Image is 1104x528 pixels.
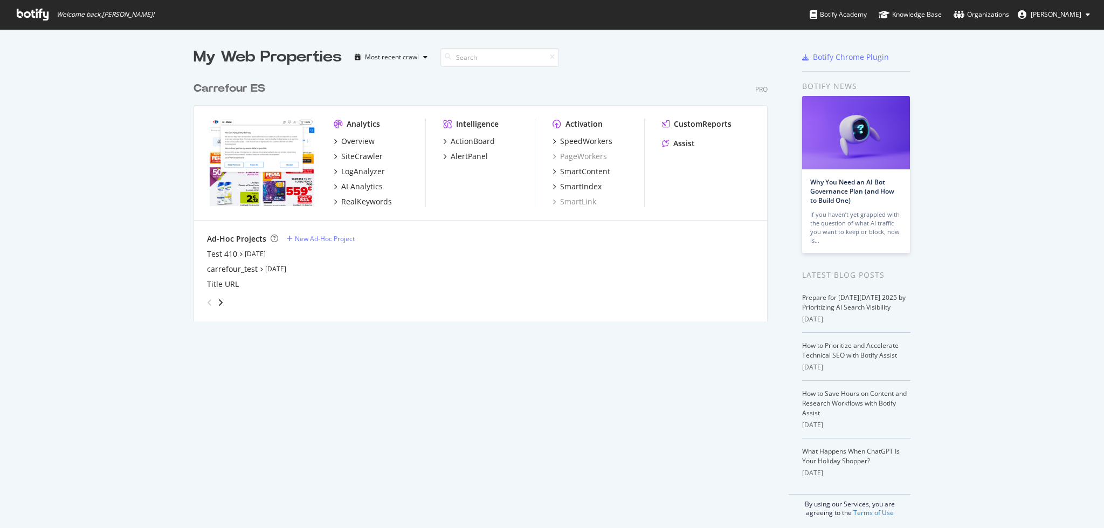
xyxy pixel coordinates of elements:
[207,234,266,244] div: Ad-Hoc Projects
[662,138,695,149] a: Assist
[553,136,612,147] a: SpeedWorkers
[810,9,867,20] div: Botify Academy
[553,166,610,177] a: SmartContent
[560,181,602,192] div: SmartIndex
[802,420,910,430] div: [DATE]
[553,151,607,162] a: PageWorkers
[954,9,1009,20] div: Organizations
[879,9,942,20] div: Knowledge Base
[1031,10,1081,19] span: Alina Paula Danci
[674,119,732,129] div: CustomReports
[451,151,488,162] div: AlertPanel
[295,234,355,243] div: New Ad-Hoc Project
[365,54,419,60] div: Most recent crawl
[207,264,258,275] a: carrefour_test
[443,136,495,147] a: ActionBoard
[245,249,266,258] a: [DATE]
[560,166,610,177] div: SmartContent
[194,46,342,68] div: My Web Properties
[194,81,270,97] a: Carrefour ES
[802,389,907,417] a: How to Save Hours on Content and Research Workflows with Botify Assist
[350,49,432,66] button: Most recent crawl
[57,10,154,19] span: Welcome back, [PERSON_NAME] !
[802,96,910,169] img: Why You Need an AI Bot Governance Plan (and How to Build One)
[217,297,224,308] div: angle-right
[341,136,375,147] div: Overview
[810,210,902,245] div: If you haven’t yet grappled with the question of what AI traffic you want to keep or block, now is…
[207,119,316,206] img: www.carrefour.es
[802,341,899,360] a: How to Prioritize and Accelerate Technical SEO with Botify Assist
[341,166,385,177] div: LogAnalyzer
[194,81,265,97] div: Carrefour ES
[802,314,910,324] div: [DATE]
[560,136,612,147] div: SpeedWorkers
[789,494,910,517] div: By using our Services, you are agreeing to the
[662,119,732,129] a: CustomReports
[341,151,383,162] div: SiteCrawler
[755,85,768,94] div: Pro
[802,293,906,312] a: Prepare for [DATE][DATE] 2025 by Prioritizing AI Search Visibility
[347,119,380,129] div: Analytics
[802,80,910,92] div: Botify news
[334,166,385,177] a: LogAnalyzer
[334,151,383,162] a: SiteCrawler
[802,362,910,372] div: [DATE]
[440,48,559,67] input: Search
[265,264,286,273] a: [DATE]
[553,181,602,192] a: SmartIndex
[802,468,910,478] div: [DATE]
[203,294,217,311] div: angle-left
[813,52,889,63] div: Botify Chrome Plugin
[810,177,894,205] a: Why You Need an AI Bot Governance Plan (and How to Build One)
[334,196,392,207] a: RealKeywords
[802,269,910,281] div: Latest Blog Posts
[673,138,695,149] div: Assist
[853,508,894,517] a: Terms of Use
[443,151,488,162] a: AlertPanel
[341,196,392,207] div: RealKeywords
[334,181,383,192] a: AI Analytics
[194,68,776,321] div: grid
[553,196,596,207] a: SmartLink
[565,119,603,129] div: Activation
[1009,6,1099,23] button: [PERSON_NAME]
[207,279,239,290] a: Title URL
[456,119,499,129] div: Intelligence
[802,447,900,465] a: What Happens When ChatGPT Is Your Holiday Shopper?
[334,136,375,147] a: Overview
[287,234,355,243] a: New Ad-Hoc Project
[341,181,383,192] div: AI Analytics
[207,249,237,259] a: Test 410
[451,136,495,147] div: ActionBoard
[802,52,889,63] a: Botify Chrome Plugin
